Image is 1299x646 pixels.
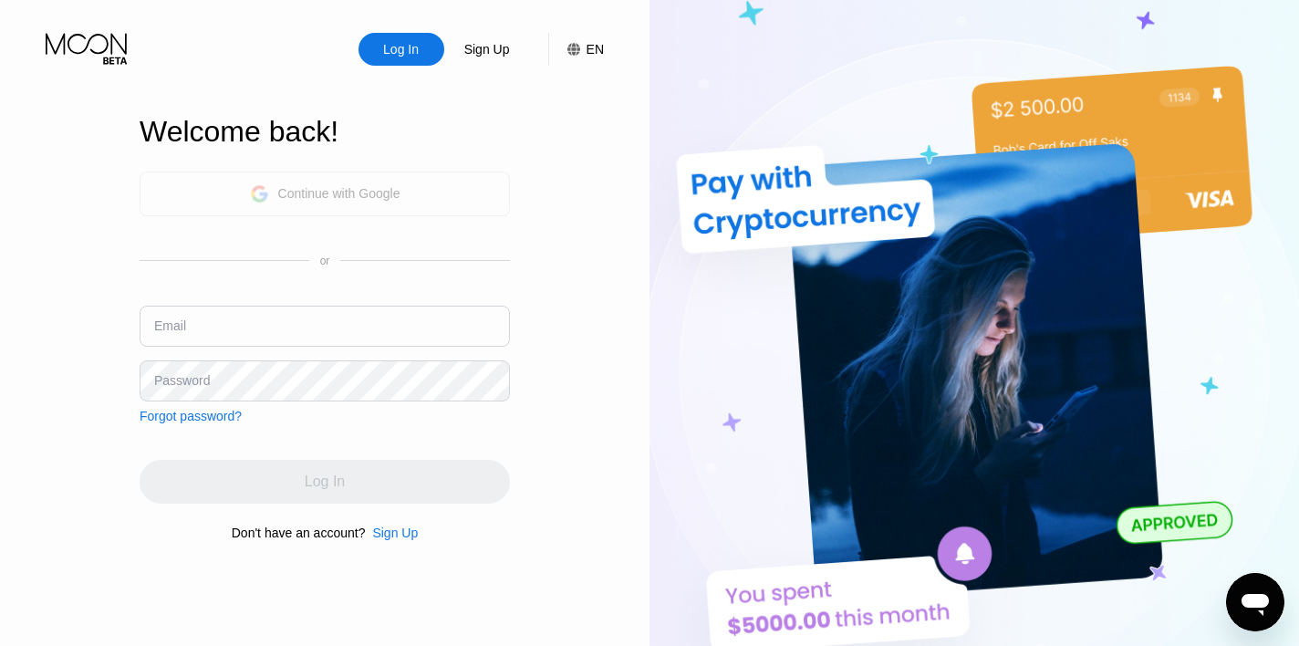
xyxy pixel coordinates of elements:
[381,40,421,58] div: Log In
[154,318,186,333] div: Email
[140,172,510,216] div: Continue with Google
[320,255,330,267] div: or
[462,40,512,58] div: Sign Up
[140,115,510,149] div: Welcome back!
[548,33,604,66] div: EN
[587,42,604,57] div: EN
[278,186,400,201] div: Continue with Google
[365,526,418,540] div: Sign Up
[232,526,366,540] div: Don't have an account?
[372,526,418,540] div: Sign Up
[140,409,242,423] div: Forgot password?
[154,373,210,388] div: Password
[1226,573,1284,631] iframe: Кнопка запуска окна обмена сообщениями
[444,33,530,66] div: Sign Up
[359,33,444,66] div: Log In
